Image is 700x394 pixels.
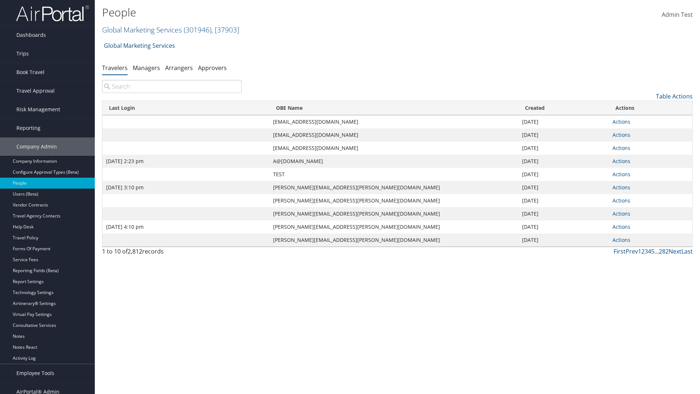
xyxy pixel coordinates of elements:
[518,233,609,247] td: [DATE]
[16,82,55,100] span: Travel Approval
[518,142,609,155] td: [DATE]
[102,80,242,93] input: Search
[102,247,242,259] div: 1 to 10 of records
[165,64,193,72] a: Arrangers
[518,181,609,194] td: [DATE]
[612,197,630,204] a: Actions
[612,210,630,217] a: Actions
[638,247,641,255] a: 1
[269,168,519,181] td: TEST
[198,64,227,72] a: Approvers
[269,115,519,128] td: [EMAIL_ADDRESS][DOMAIN_NAME]
[609,101,692,115] th: Actions
[184,25,211,35] span: ( 301946 )
[102,220,269,233] td: [DATE] 4:10 pm
[648,247,651,255] a: 4
[681,247,693,255] a: Last
[16,119,40,137] span: Reporting
[102,101,269,115] th: Last Login: activate to sort column ascending
[612,223,630,230] a: Actions
[518,220,609,233] td: [DATE]
[518,194,609,207] td: [DATE]
[662,4,693,26] a: Admin Test
[269,128,519,142] td: [EMAIL_ADDRESS][DOMAIN_NAME]
[612,184,630,191] a: Actions
[102,155,269,168] td: [DATE] 2:23 pm
[269,155,519,168] td: A@[DOMAIN_NAME]
[612,171,630,178] a: Actions
[651,247,654,255] a: 5
[645,247,648,255] a: 3
[16,26,46,44] span: Dashboards
[269,181,519,194] td: [PERSON_NAME][EMAIL_ADDRESS][PERSON_NAME][DOMAIN_NAME]
[614,247,626,255] a: First
[612,131,630,138] a: Actions
[641,247,645,255] a: 2
[269,142,519,155] td: [EMAIL_ADDRESS][DOMAIN_NAME]
[269,233,519,247] td: [PERSON_NAME][EMAIL_ADDRESS][PERSON_NAME][DOMAIN_NAME]
[269,194,519,207] td: [PERSON_NAME][EMAIL_ADDRESS][PERSON_NAME][DOMAIN_NAME]
[16,100,60,119] span: Risk Management
[102,5,496,20] h1: People
[656,92,693,100] a: Table Actions
[518,207,609,220] td: [DATE]
[612,144,630,151] a: Actions
[102,64,128,72] a: Travelers
[518,101,609,115] th: Created: activate to sort column ascending
[626,247,638,255] a: Prev
[518,115,609,128] td: [DATE]
[269,101,519,115] th: OBE Name: activate to sort column ascending
[612,118,630,125] a: Actions
[518,128,609,142] td: [DATE]
[104,38,175,53] a: Global Marketing Services
[612,158,630,165] a: Actions
[128,247,142,255] span: 2,812
[16,45,29,63] span: Trips
[659,247,669,255] a: 282
[612,236,630,243] a: Actions
[16,63,44,81] span: Book Travel
[269,220,519,233] td: [PERSON_NAME][EMAIL_ADDRESS][PERSON_NAME][DOMAIN_NAME]
[16,138,57,156] span: Company Admin
[16,5,89,22] img: airportal-logo.png
[269,207,519,220] td: [PERSON_NAME][EMAIL_ADDRESS][PERSON_NAME][DOMAIN_NAME]
[16,364,54,382] span: Employee Tools
[211,25,239,35] span: , [ 37903 ]
[654,247,659,255] span: …
[133,64,160,72] a: Managers
[662,11,693,19] span: Admin Test
[518,168,609,181] td: [DATE]
[102,181,269,194] td: [DATE] 3:10 pm
[518,155,609,168] td: [DATE]
[669,247,681,255] a: Next
[102,25,239,35] a: Global Marketing Services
